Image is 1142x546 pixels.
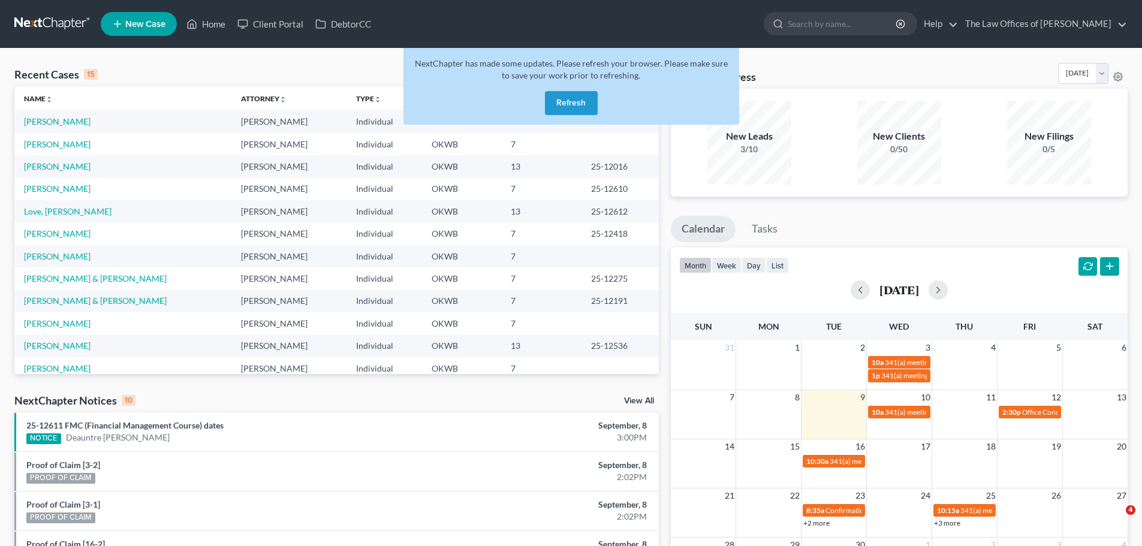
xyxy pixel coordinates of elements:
span: 9 [859,390,866,405]
a: Typeunfold_more [356,94,381,103]
div: September, 8 [448,499,647,511]
span: NextChapter has made some updates. Please refresh your browser. Please make sure to save your wor... [415,58,728,80]
td: 25-12610 [581,178,659,200]
span: 14 [724,439,736,454]
span: 2 [859,340,866,355]
div: New Filings [1007,129,1091,143]
div: 0/50 [857,143,941,155]
span: New Case [125,20,165,29]
td: 25-12275 [581,267,659,289]
div: Recent Cases [14,67,98,82]
div: 0/5 [1007,143,1091,155]
span: 3 [924,340,932,355]
td: [PERSON_NAME] [231,357,346,379]
a: Tasks [741,216,788,242]
button: list [766,257,789,273]
span: Fri [1023,321,1036,331]
a: Proof of Claim [3-2] [26,460,100,470]
span: 10:15a [937,506,959,515]
td: [PERSON_NAME] [231,200,346,222]
td: 13 [501,200,581,222]
input: Search by name... [788,13,897,35]
td: OKWB [422,312,501,334]
td: Individual [346,110,422,132]
span: Thu [956,321,973,331]
span: 22 [789,488,801,503]
td: [PERSON_NAME] [231,178,346,200]
a: 25-12611 FMC (Financial Management Course) dates [26,420,224,430]
span: 23 [854,488,866,503]
td: [PERSON_NAME] [231,222,346,245]
div: New Clients [857,129,941,143]
div: 2:02PM [448,471,647,483]
td: 25-12536 [581,335,659,357]
span: 24 [920,488,932,503]
i: unfold_more [46,96,53,103]
span: 8:35a [806,506,824,515]
td: Individual [346,335,422,357]
td: 25-12191 [581,290,659,312]
span: 16 [854,439,866,454]
td: Individual [346,155,422,177]
a: [PERSON_NAME] [24,318,91,328]
td: [PERSON_NAME] [231,110,346,132]
td: OKWB [422,335,501,357]
a: +3 more [934,518,960,527]
div: PROOF OF CLAIM [26,473,95,484]
span: Tue [826,321,842,331]
span: 15 [789,439,801,454]
td: Individual [346,357,422,379]
button: week [712,257,742,273]
td: 13 [501,335,581,357]
div: September, 8 [448,459,647,471]
span: 341(a) meeting for [PERSON_NAME] & [PERSON_NAME] [885,408,1064,417]
td: OKWB [422,222,501,245]
div: 3:00PM [448,432,647,444]
span: 13 [1116,390,1128,405]
td: 7 [501,133,581,155]
i: unfold_more [279,96,287,103]
span: 10a [872,358,884,367]
span: 12 [1050,390,1062,405]
td: [PERSON_NAME] [231,155,346,177]
a: Deauntre [PERSON_NAME] [66,432,170,444]
td: OKWB [422,245,501,267]
div: New Leads [707,129,791,143]
button: day [742,257,766,273]
td: [PERSON_NAME] [231,133,346,155]
td: 7 [501,357,581,379]
td: 7 [501,178,581,200]
span: 6 [1120,340,1128,355]
td: Individual [346,133,422,155]
td: OKWB [422,178,501,200]
a: Calendar [671,216,736,242]
div: 2:02PM [448,511,647,523]
span: 4 [990,340,997,355]
span: Sun [695,321,712,331]
a: [PERSON_NAME] [24,228,91,239]
span: 27 [1116,488,1128,503]
span: 31 [724,340,736,355]
a: [PERSON_NAME] [24,363,91,373]
span: 341(a) meeting for [PERSON_NAME] [885,358,1001,367]
div: 15 [84,69,98,80]
button: month [679,257,712,273]
span: 10a [872,408,884,417]
a: [PERSON_NAME] [24,139,91,149]
a: [PERSON_NAME] [24,161,91,171]
a: [PERSON_NAME] & [PERSON_NAME] [24,295,167,306]
a: View All [624,397,654,405]
td: 7 [501,245,581,267]
td: OKWB [422,290,501,312]
span: 8 [794,390,801,405]
span: 1 [794,340,801,355]
i: unfold_more [374,96,381,103]
span: 1p [872,371,880,380]
span: Sat [1087,321,1102,331]
a: Love, [PERSON_NAME] [24,206,112,216]
td: [PERSON_NAME] [231,245,346,267]
span: 341(a) meeting for [PERSON_NAME] [960,506,1076,515]
td: [PERSON_NAME] [231,290,346,312]
td: OKWB [422,155,501,177]
span: 2:30p [1002,408,1021,417]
